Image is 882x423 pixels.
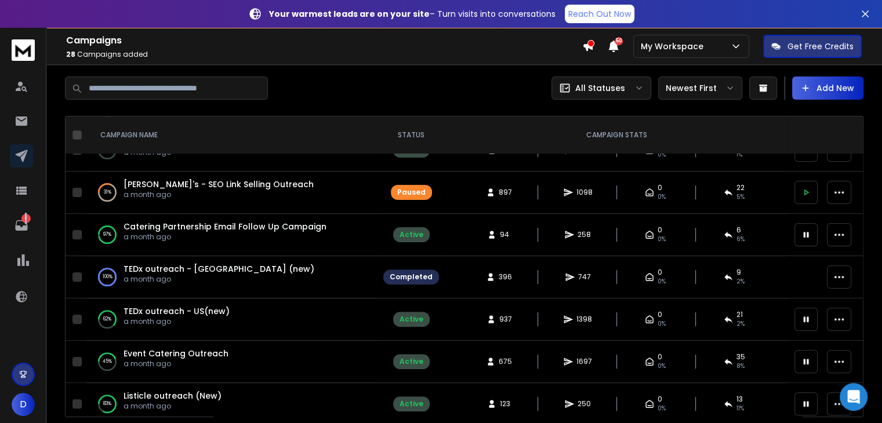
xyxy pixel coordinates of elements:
[578,399,591,409] span: 250
[568,8,631,20] p: Reach Out Now
[12,39,35,61] img: logo
[658,150,666,159] span: 0%
[124,190,314,199] p: a month ago
[736,277,745,286] span: 2 %
[21,214,31,223] p: 1
[103,398,111,410] p: 83 %
[86,116,376,154] th: CAMPAIGN NAME
[499,188,512,197] span: 897
[390,272,433,282] div: Completed
[269,8,556,20] p: – Turn visits into conversations
[575,82,625,94] p: All Statuses
[658,235,666,244] span: 0%
[576,357,592,366] span: 1697
[124,275,314,284] p: a month ago
[736,183,745,192] span: 22
[658,192,666,202] span: 0%
[376,116,446,154] th: STATUS
[103,356,112,367] p: 45 %
[576,315,592,324] span: 1398
[565,5,634,23] a: Reach Out Now
[86,298,376,341] td: 62%TEDx outreach - US(new)a month ago
[736,404,744,413] span: 11 %
[124,305,230,317] a: TEDx outreach - US(new)
[658,362,666,371] span: 0%
[499,315,512,324] span: 937
[787,41,854,52] p: Get Free Credits
[736,310,743,319] span: 21
[658,319,666,329] span: 0%
[736,192,745,202] span: 5 %
[763,35,862,58] button: Get Free Credits
[500,399,511,409] span: 123
[658,395,662,404] span: 0
[86,172,376,214] td: 31%[PERSON_NAME]'s - SEO Link Selling Outreacha month ago
[12,393,35,416] button: D
[658,268,662,277] span: 0
[400,315,423,324] div: Active
[500,230,511,239] span: 94
[269,8,430,20] strong: Your warmest leads are on your site
[103,229,111,240] p: 97 %
[124,359,228,369] p: a month ago
[736,235,745,244] span: 6 %
[124,232,326,242] p: a month ago
[124,348,228,359] a: Event Catering Outreach
[10,214,33,237] a: 1
[658,225,662,235] span: 0
[840,383,868,411] div: Open Intercom Messenger
[578,230,591,239] span: 258
[124,317,230,326] p: a month ago
[736,352,745,362] span: 35
[736,395,743,404] span: 13
[499,272,512,282] span: 396
[400,230,423,239] div: Active
[736,362,745,371] span: 8 %
[641,41,708,52] p: My Workspace
[576,188,593,197] span: 1098
[658,310,662,319] span: 0
[104,187,111,198] p: 31 %
[736,319,745,329] span: 2 %
[658,183,662,192] span: 0
[658,76,742,100] button: Newest First
[736,268,741,277] span: 9
[86,256,376,298] td: 100%TEDx outreach - [GEOGRAPHIC_DATA] (new)a month ago
[124,178,314,190] a: [PERSON_NAME]'s - SEO Link Selling Outreach
[124,402,222,411] p: a month ago
[66,49,75,59] span: 28
[103,313,111,325] p: 62 %
[736,150,742,159] span: 1 %
[66,50,582,59] p: Campaigns added
[66,34,582,48] h1: Campaigns
[578,272,591,282] span: 747
[446,116,787,154] th: CAMPAIGN STATS
[103,271,112,283] p: 100 %
[124,390,222,402] a: Listicle outreach (New)
[792,76,863,100] button: Add New
[400,399,423,409] div: Active
[658,352,662,362] span: 0
[124,263,314,275] a: TEDx outreach - [GEOGRAPHIC_DATA] (new)
[499,357,512,366] span: 675
[397,188,426,197] div: Paused
[124,221,326,232] a: Catering Partnership Email Follow Up Campaign
[86,341,376,383] td: 45%Event Catering Outreacha month ago
[400,357,423,366] div: Active
[658,277,666,286] span: 0%
[615,37,623,45] span: 50
[736,225,741,235] span: 6
[658,404,666,413] span: 0%
[86,214,376,256] td: 97%Catering Partnership Email Follow Up Campaigna month ago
